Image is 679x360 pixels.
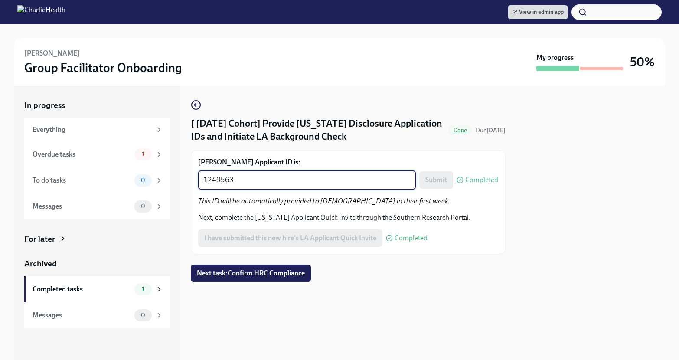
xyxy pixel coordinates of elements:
[24,233,170,245] a: For later
[508,5,568,19] a: View in admin app
[24,193,170,219] a: Messages0
[630,54,655,70] h3: 50%
[198,197,450,205] em: This ID will be automatically provided to [DEMOGRAPHIC_DATA] in their first week.
[137,151,150,157] span: 1
[486,127,506,134] strong: [DATE]
[17,5,65,19] img: CharlieHealth
[24,60,182,75] h3: Group Facilitator Onboarding
[136,312,150,318] span: 0
[33,176,131,185] div: To do tasks
[33,202,131,211] div: Messages
[136,177,150,183] span: 0
[395,235,428,242] span: Completed
[24,100,170,111] a: In progress
[24,276,170,302] a: Completed tasks1
[33,285,131,294] div: Completed tasks
[24,49,80,58] h6: [PERSON_NAME]
[191,117,445,143] h4: [ [DATE] Cohort] Provide [US_STATE] Disclosure Application IDs and Initiate LA Background Check
[512,8,564,16] span: View in admin app
[24,141,170,167] a: Overdue tasks1
[24,167,170,193] a: To do tasks0
[198,213,498,223] p: Next, complete the [US_STATE] Applicant Quick Invite through the Southern Research Portal.
[24,258,170,269] a: Archived
[191,265,311,282] button: Next task:Confirm HRC Compliance
[33,311,131,320] div: Messages
[197,269,305,278] span: Next task : Confirm HRC Compliance
[198,157,498,167] label: [PERSON_NAME] Applicant ID is:
[476,127,506,134] span: Due
[476,126,506,134] span: August 20th, 2025 10:00
[448,127,472,134] span: Done
[137,286,150,292] span: 1
[24,118,170,141] a: Everything
[536,53,574,62] strong: My progress
[203,175,411,185] textarea: 1249563
[33,150,131,159] div: Overdue tasks
[24,233,55,245] div: For later
[465,177,498,183] span: Completed
[33,125,152,134] div: Everything
[136,203,150,209] span: 0
[24,302,170,328] a: Messages0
